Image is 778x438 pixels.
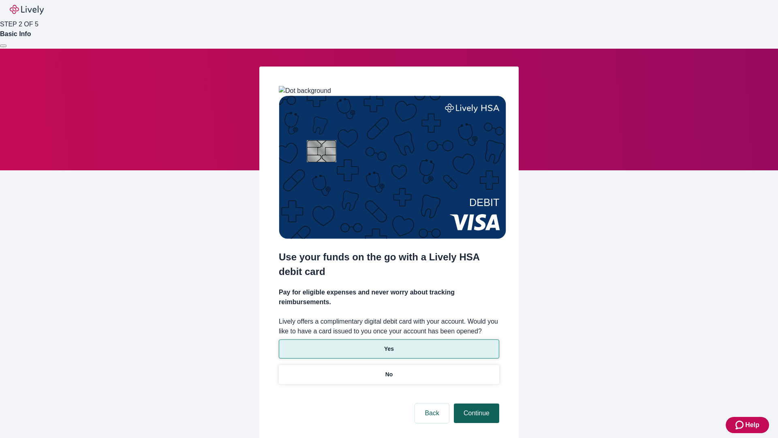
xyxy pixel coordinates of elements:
[385,370,393,379] p: No
[454,404,499,423] button: Continue
[279,288,499,307] h4: Pay for eligible expenses and never worry about tracking reimbursements.
[735,420,745,430] svg: Zendesk support icon
[279,86,331,96] img: Dot background
[384,345,394,353] p: Yes
[10,5,44,15] img: Lively
[279,317,499,336] label: Lively offers a complimentary digital debit card with your account. Would you like to have a card...
[279,250,499,279] h2: Use your funds on the go with a Lively HSA debit card
[745,420,759,430] span: Help
[279,96,506,239] img: Debit card
[279,365,499,384] button: No
[415,404,449,423] button: Back
[279,339,499,359] button: Yes
[726,417,769,433] button: Zendesk support iconHelp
